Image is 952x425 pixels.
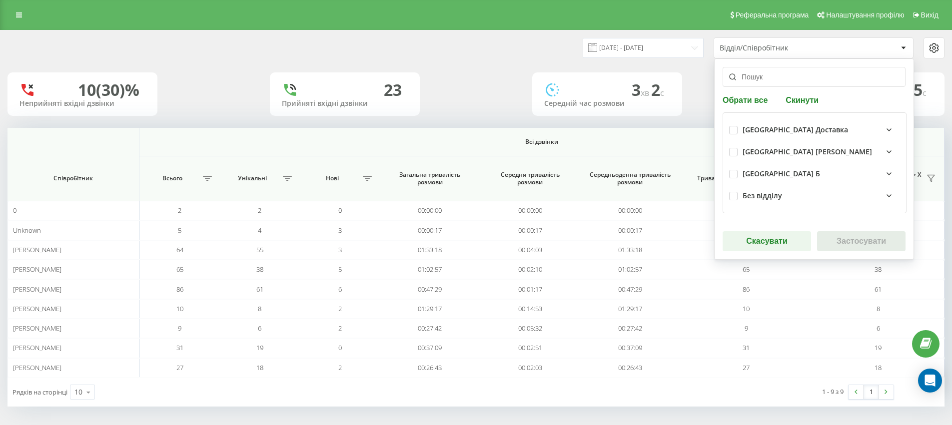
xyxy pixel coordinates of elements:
[743,304,750,313] span: 10
[256,245,263,254] span: 55
[580,201,680,220] td: 00:00:00
[380,260,480,279] td: 01:02:57
[641,87,651,98] span: хв
[480,240,580,260] td: 00:04:03
[380,299,480,319] td: 01:29:17
[176,363,183,372] span: 27
[723,231,811,251] button: Скасувати
[651,79,664,100] span: 2
[380,201,480,220] td: 00:00:00
[176,265,183,274] span: 65
[338,226,342,235] span: 3
[923,87,927,98] span: c
[380,319,480,338] td: 00:27:42
[877,324,880,333] span: 6
[13,324,61,333] span: [PERSON_NAME]
[13,285,61,294] span: [PERSON_NAME]
[282,99,408,108] div: Прийняті вхідні дзвінки
[720,44,839,52] div: Відділ/Співробітник
[184,138,900,146] span: Всі дзвінки
[18,174,128,182] span: Співробітник
[877,304,880,313] span: 8
[864,385,879,399] a: 1
[875,363,882,372] span: 18
[736,11,809,19] span: Реферальна програма
[338,285,342,294] span: 6
[338,363,342,372] span: 2
[480,201,580,220] td: 00:00:00
[380,338,480,358] td: 00:37:09
[178,206,181,215] span: 2
[13,304,61,313] span: [PERSON_NAME]
[258,304,261,313] span: 8
[580,260,680,279] td: 01:02:57
[256,285,263,294] span: 61
[338,304,342,313] span: 2
[13,226,41,235] span: Unknown
[743,192,782,200] div: Без відділу
[12,388,67,397] span: Рядків на сторінці
[78,80,139,99] div: 10 (30)%
[258,226,261,235] span: 4
[875,285,882,294] span: 61
[580,220,680,240] td: 00:00:17
[256,265,263,274] span: 38
[178,226,181,235] span: 5
[13,265,61,274] span: [PERSON_NAME]
[389,171,470,186] span: Загальна тривалість розмови
[580,319,680,338] td: 00:27:42
[590,171,671,186] span: Середньоденна тривалість розмови
[13,363,61,372] span: [PERSON_NAME]
[875,265,882,274] span: 38
[305,174,360,182] span: Нові
[745,324,748,333] span: 9
[743,265,750,274] span: 65
[783,95,822,104] button: Скинути
[580,338,680,358] td: 00:37:09
[875,343,882,352] span: 19
[723,67,906,87] input: Пошук
[580,279,680,299] td: 00:47:29
[380,220,480,240] td: 00:00:17
[225,174,280,182] span: Унікальні
[256,363,263,372] span: 18
[176,245,183,254] span: 64
[580,358,680,378] td: 00:26:43
[338,343,342,352] span: 0
[580,299,680,319] td: 01:29:17
[826,11,904,19] span: Налаштування профілю
[144,174,199,182] span: Всього
[905,79,927,100] span: 15
[817,231,906,251] button: Застосувати
[338,265,342,274] span: 5
[632,79,651,100] span: 3
[380,240,480,260] td: 01:33:18
[13,206,16,215] span: 0
[660,87,664,98] span: c
[13,245,61,254] span: [PERSON_NAME]
[19,99,145,108] div: Неприйняті вхідні дзвінки
[580,240,680,260] td: 01:33:18
[176,285,183,294] span: 86
[480,279,580,299] td: 00:01:17
[176,304,183,313] span: 10
[13,343,61,352] span: [PERSON_NAME]
[743,170,820,178] div: [GEOGRAPHIC_DATA] Б
[743,285,750,294] span: 86
[685,174,792,182] span: Тривалість розмови > Х сек.
[544,99,670,108] div: Середній час розмови
[176,343,183,352] span: 31
[258,324,261,333] span: 6
[480,319,580,338] td: 00:05:32
[74,387,82,397] div: 10
[480,338,580,358] td: 00:02:51
[258,206,261,215] span: 2
[338,245,342,254] span: 3
[480,299,580,319] td: 00:14:53
[256,343,263,352] span: 19
[743,126,848,134] div: [GEOGRAPHIC_DATA] Доставка
[723,95,771,104] button: Обрати все
[178,324,181,333] span: 9
[480,260,580,279] td: 00:02:10
[743,343,750,352] span: 31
